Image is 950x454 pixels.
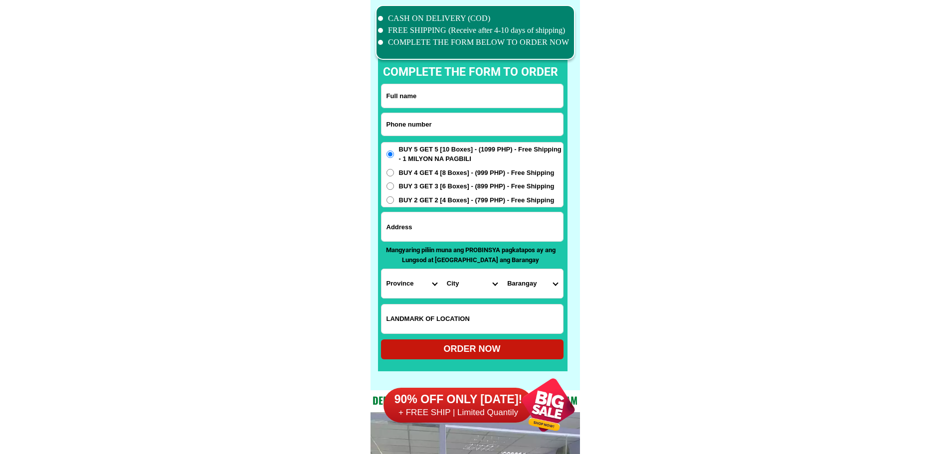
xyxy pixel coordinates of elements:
li: CASH ON DELIVERY (COD) [378,12,570,24]
span: BUY 4 GET 4 [8 Boxes] - (999 PHP) - Free Shipping [399,168,555,178]
h2: Dedicated and professional consulting team [371,393,580,408]
h6: 90% OFF ONLY [DATE]! [383,392,533,407]
input: Input address [381,212,563,241]
span: BUY 2 GET 2 [4 Boxes] - (799 PHP) - Free Shipping [399,195,555,205]
div: ORDER NOW [381,342,564,356]
select: Select province [381,269,442,298]
select: Select district [442,269,502,298]
li: COMPLETE THE FORM BELOW TO ORDER NOW [378,36,570,48]
input: BUY 2 GET 2 [4 Boxes] - (799 PHP) - Free Shipping [386,196,394,204]
p: Mangyaring piliin muna ang PROBINSYA pagkatapos ay ang Lungsod at [GEOGRAPHIC_DATA] ang Barangay [381,245,561,265]
input: Input LANDMARKOFLOCATION [381,304,563,333]
li: FREE SHIPPING (Receive after 4-10 days of shipping) [378,24,570,36]
span: BUY 3 GET 3 [6 Boxes] - (899 PHP) - Free Shipping [399,181,555,191]
input: BUY 5 GET 5 [10 Boxes] - (1099 PHP) - Free Shipping - 1 MILYON NA PAGBILI [386,151,394,158]
span: BUY 5 GET 5 [10 Boxes] - (1099 PHP) - Free Shipping - 1 MILYON NA PAGBILI [399,145,563,164]
input: Input phone_number [381,113,563,136]
input: BUY 3 GET 3 [6 Boxes] - (899 PHP) - Free Shipping [386,182,394,190]
h6: + FREE SHIP | Limited Quantily [383,407,533,418]
p: complete the form to order [373,64,568,81]
input: Input full_name [381,84,563,108]
input: BUY 4 GET 4 [8 Boxes] - (999 PHP) - Free Shipping [386,169,394,176]
select: Select commune [502,269,563,298]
